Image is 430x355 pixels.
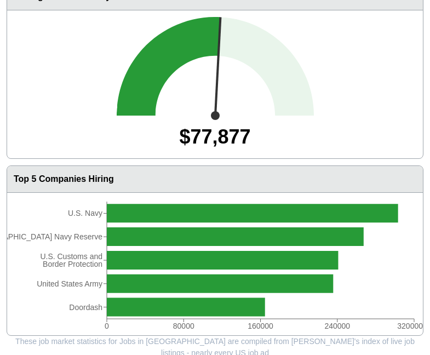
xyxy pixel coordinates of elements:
tspan: United States Army [37,279,102,288]
tspan: 240000 [324,322,350,330]
tspan: 0 [105,322,109,330]
tspan: Border Protection [43,260,102,268]
tspan: U.S. Customs and [40,252,102,261]
div: $77,877 [14,116,416,152]
tspan: Doordash [69,303,102,312]
tspan: U.S. Navy [68,209,102,217]
h3: Top 5 Companies Hiring [7,166,423,193]
tspan: 320000 [397,322,423,330]
tspan: 80000 [173,322,194,330]
tspan: 160000 [248,322,273,330]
